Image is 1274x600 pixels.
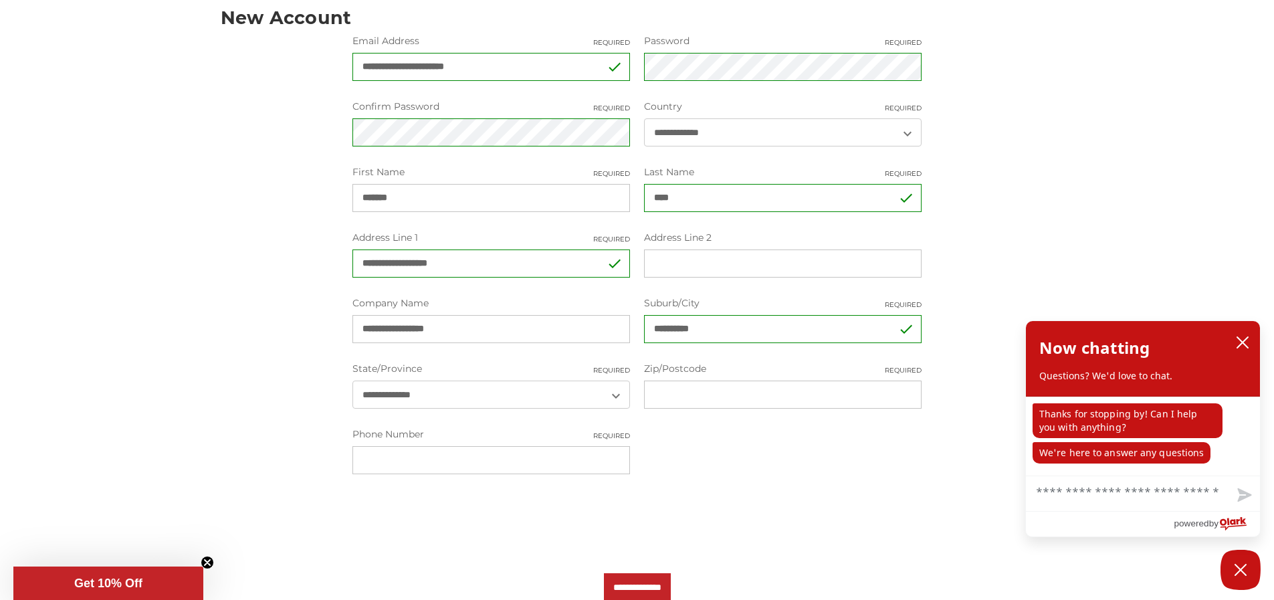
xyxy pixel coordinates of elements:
[1220,550,1261,590] button: Close Chatbox
[1026,397,1260,476] div: chat
[593,103,630,113] small: Required
[593,234,630,244] small: Required
[593,365,630,375] small: Required
[593,37,630,47] small: Required
[644,100,922,114] label: Country
[352,165,630,179] label: First Name
[885,365,922,375] small: Required
[352,493,556,545] iframe: reCAPTCHA
[352,296,630,310] label: Company Name
[1025,320,1261,537] div: olark chatbox
[352,362,630,376] label: State/Province
[644,165,922,179] label: Last Name
[74,577,142,590] span: Get 10% Off
[644,362,922,376] label: Zip/Postcode
[644,34,922,48] label: Password
[13,567,203,600] div: Get 10% OffClose teaser
[352,34,630,48] label: Email Address
[885,37,922,47] small: Required
[1209,515,1218,532] span: by
[201,556,214,569] button: Close teaser
[885,169,922,179] small: Required
[1039,369,1247,383] p: Questions? We'd love to chat.
[221,9,1054,27] h1: New Account
[1033,403,1223,438] p: Thanks for stopping by! Can I help you with anything?
[352,427,630,441] label: Phone Number
[593,169,630,179] small: Required
[1174,515,1208,532] span: powered
[1039,334,1150,361] h2: Now chatting
[644,231,922,245] label: Address Line 2
[1033,442,1210,464] p: We're here to answer any questions
[352,100,630,114] label: Confirm Password
[644,296,922,310] label: Suburb/City
[1174,512,1260,536] a: Powered by Olark
[885,300,922,310] small: Required
[593,431,630,441] small: Required
[885,103,922,113] small: Required
[352,231,630,245] label: Address Line 1
[1227,480,1260,511] button: Send message
[1232,332,1253,353] button: close chatbox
